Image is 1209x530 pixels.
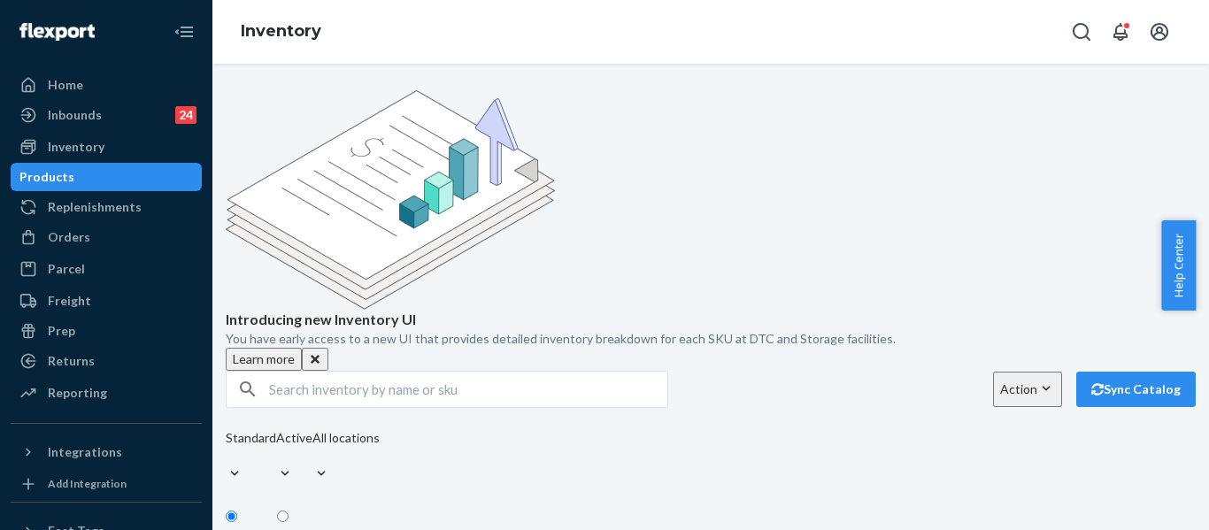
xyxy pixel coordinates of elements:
a: Inventory [11,133,202,161]
a: Returns [11,347,202,375]
ol: breadcrumbs [227,6,335,58]
a: Products [11,163,202,191]
div: Parcel [48,260,85,278]
div: Integrations [48,443,122,461]
button: Integrations [11,438,202,466]
img: Flexport logo [19,23,95,41]
img: new-reports-banner-icon.82668bd98b6a51aee86340f2a7b77ae3.png [226,90,555,310]
p: Introducing new Inventory UI [226,310,1196,330]
a: Prep [11,317,202,345]
a: Home [11,71,202,99]
a: Orders [11,223,202,251]
input: Products [226,511,237,522]
button: Sync Catalog [1076,372,1196,407]
button: Open notifications [1103,14,1138,50]
button: Open account menu [1142,14,1177,50]
a: Inventory [241,21,321,41]
button: Help Center [1161,220,1196,311]
div: Active [276,429,312,447]
div: Action [1000,380,1055,398]
div: 24 [175,106,196,124]
button: Learn more [226,348,302,371]
input: Active [276,447,278,465]
div: Add Integration [48,476,127,491]
div: All locations [312,429,380,447]
div: Standard [226,429,276,447]
button: Action [993,372,1062,407]
input: Standard [226,447,227,465]
a: Inbounds24 [11,101,202,129]
div: Inbounds [48,106,102,124]
a: Add Integration [11,473,202,495]
a: Freight [11,287,202,315]
div: Freight [48,292,91,310]
div: Inventory [48,138,104,156]
button: Close Navigation [166,14,202,50]
a: Parcel [11,255,202,283]
button: Open Search Box [1064,14,1099,50]
div: Returns [48,352,95,370]
div: Orders [48,228,90,246]
div: Prep [48,322,75,340]
div: Replenishments [48,198,142,216]
p: You have early access to a new UI that provides detailed inventory breakdown for each SKU at DTC ... [226,330,1196,348]
button: Close [302,348,328,371]
input: All locations [312,447,314,465]
div: Reporting [48,384,107,402]
a: Reporting [11,379,202,407]
input: Search inventory by name or sku [269,372,667,407]
div: Products [19,168,74,186]
a: Replenishments [11,193,202,221]
input: Bundles [277,511,289,522]
div: Home [48,76,83,94]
